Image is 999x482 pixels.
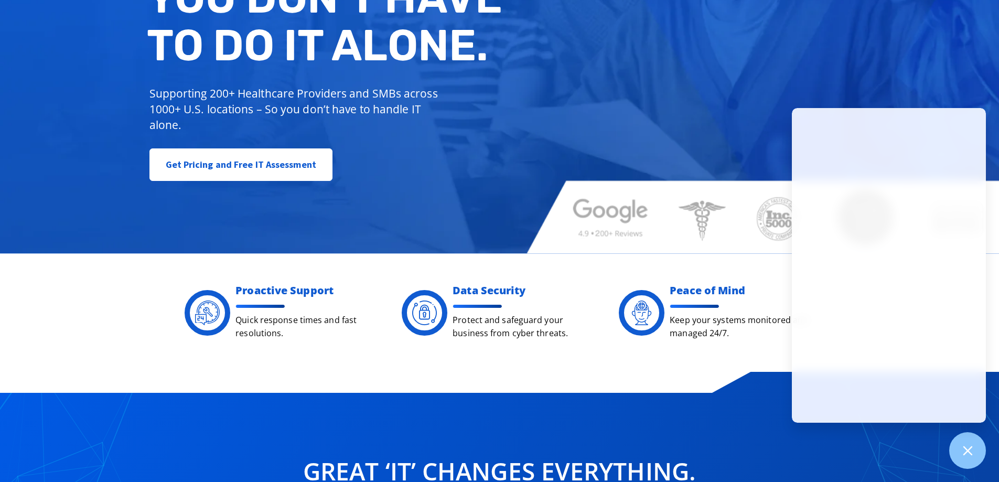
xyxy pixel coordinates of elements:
h2: Peace of Mind [670,285,809,296]
span: Get Pricing and Free IT Assessment [166,154,316,175]
img: Digacore 24 Support [195,301,220,326]
img: Digacore Security [412,301,437,326]
p: Protect and safeguard your business from cyber threats. [453,314,592,340]
img: divider [235,305,286,308]
img: divider [670,305,720,308]
p: Supporting 200+ Healthcare Providers and SMBs across 1000+ U.S. locations – So you don’t have to ... [149,85,443,133]
iframe: Chatgenie Messenger [792,108,986,423]
img: divider [453,305,503,308]
p: Quick response times and fast resolutions. [235,314,375,340]
img: Digacore Services - peace of mind [629,301,654,326]
p: Keep your systems monitored and managed 24/7. [670,314,809,340]
a: Get Pricing and Free IT Assessment [149,148,332,181]
h2: Data Security [453,285,592,296]
h2: Proactive Support [235,285,375,296]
